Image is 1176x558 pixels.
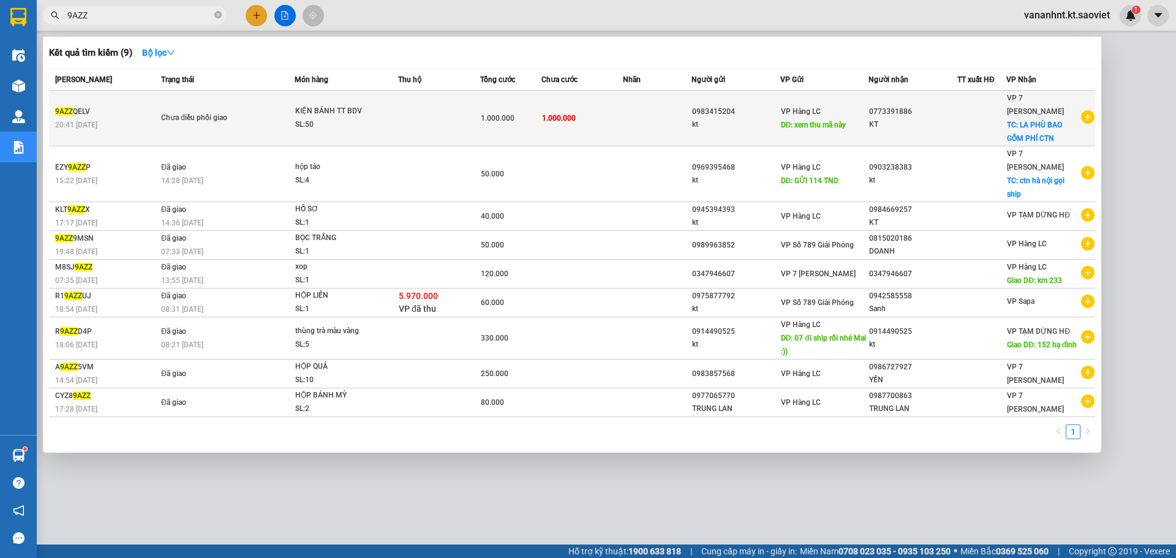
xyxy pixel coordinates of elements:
span: 15:22 [DATE] [55,176,97,185]
span: close-circle [214,11,222,18]
div: SL: 1 [295,274,387,287]
img: warehouse-icon [12,49,25,62]
span: Đã giao [161,263,186,271]
span: 9AZZ [60,363,78,371]
span: Thu hộ [398,75,421,84]
span: VP Hàng LC [1007,263,1047,271]
li: 1 [1066,424,1080,439]
span: 50.000 [481,170,504,178]
span: 13:55 [DATE] [161,276,203,285]
span: 330.000 [481,334,508,342]
span: 14:54 [DATE] [55,376,97,385]
span: 9AZZ [73,391,91,400]
span: 40.000 [481,212,504,221]
div: kt [692,338,780,351]
div: HỒ SƠ [295,203,387,216]
span: Đã giao [161,369,186,378]
span: Đã giao [161,205,186,214]
span: plus-circle [1081,110,1095,124]
span: notification [13,505,24,516]
span: 9AZZ [67,205,85,214]
span: Người gửi [692,75,725,84]
span: Chưa cước [541,75,578,84]
span: 250.000 [481,369,508,378]
span: VP Hàng LC [781,212,821,221]
div: 0983857568 [692,368,780,380]
span: VP Nhận [1006,75,1036,84]
span: 08:21 [DATE] [161,341,203,349]
span: TT xuất HĐ [957,75,995,84]
span: 50.000 [481,241,504,249]
div: M8SJ [55,261,157,274]
div: 0914490525 [692,325,780,338]
div: DOANH [869,245,957,258]
span: VP Hàng LC [781,398,821,407]
div: 0347946607 [869,268,957,281]
div: HỘP QUẢ [295,360,387,374]
span: message [13,532,24,544]
span: 18:06 [DATE] [55,341,97,349]
span: VP Hàng LC [1007,239,1047,248]
span: VP 7 [PERSON_NAME] [1007,391,1064,413]
div: SL: 10 [295,374,387,387]
span: close-circle [214,10,222,21]
span: Đã giao [161,398,186,407]
div: YẾN [869,374,957,386]
div: KIỆN BÁNH TT BDV [295,105,387,118]
div: SL: 4 [295,174,387,187]
div: QELV [55,105,157,118]
div: kt [692,174,780,187]
div: 0984669257 [869,203,957,216]
div: 9MSN [55,232,157,245]
div: SL: 1 [295,216,387,230]
div: SL: 1 [295,245,387,258]
span: TC: ctn hà nội gọi ship [1007,176,1065,198]
div: 0969395468 [692,161,780,174]
div: TRUNG LAN [692,402,780,415]
span: Nhãn [623,75,641,84]
div: CYZ8 [55,390,157,402]
strong: Bộ lọc [142,48,175,58]
span: left [1055,428,1062,435]
h3: Kết quả tìm kiếm ( 9 ) [49,47,132,59]
span: VP TẠM DỪNG HĐ [1007,327,1070,336]
span: plus-circle [1081,295,1095,308]
span: 14:36 [DATE] [161,219,203,227]
span: VP Sapa [1007,297,1035,306]
span: 07:35 [DATE] [55,276,97,285]
div: 0773391886 [869,105,957,118]
span: Món hàng [295,75,328,84]
a: 1 [1066,425,1080,439]
span: VP Gửi [780,75,804,84]
span: VP đã thu [399,304,436,314]
img: logo-vxr [10,8,26,26]
span: plus-circle [1081,394,1095,408]
div: kt [692,303,780,315]
span: DĐ: GỬI 114 TND [781,176,839,185]
div: KT [869,216,957,229]
img: warehouse-icon [12,80,25,92]
span: 07:33 [DATE] [161,247,203,256]
div: SL: 5 [295,338,387,352]
div: EZY P [55,161,157,174]
div: KT [869,118,957,131]
div: 0914490525 [869,325,957,338]
span: VP Hàng LC [781,320,821,329]
div: SL: 50 [295,118,387,132]
div: 0983415204 [692,105,780,118]
div: 0989963852 [692,239,780,252]
div: Chưa điều phối giao [161,111,253,125]
span: DĐ: 07 đi ship rồi nhé Mai :)) [781,334,866,356]
span: 17:28 [DATE] [55,405,97,413]
li: Previous Page [1051,424,1066,439]
div: kt [869,174,957,187]
span: VP Hàng LC [781,163,821,172]
div: 0977065770 [692,390,780,402]
span: 9AZZ [68,163,86,172]
div: R1 UJ [55,290,157,303]
div: 0903238383 [869,161,957,174]
div: thùng trà màu vàng [295,325,387,338]
div: 0975877792 [692,290,780,303]
div: xop [295,260,387,274]
div: kt [692,118,780,131]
